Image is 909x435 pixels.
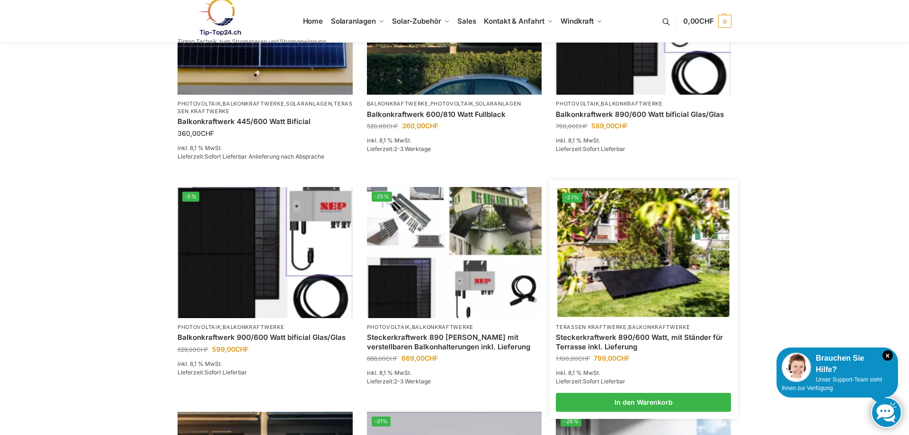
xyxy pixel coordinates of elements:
span: Sofort Lieferbar [583,378,625,385]
img: 860 Watt Komplett mit Balkonhalterung [367,187,542,318]
span: CHF [201,129,214,137]
p: inkl. 8,1 % MwSt. [178,360,353,368]
bdi: 1.100,00 [556,355,590,362]
a: Balkonkraftwerke [223,100,284,107]
p: , [556,100,731,107]
bdi: 799,00 [594,354,630,362]
span: Sofort Lieferbar [205,369,247,376]
span: Solar-Zubehör [392,17,441,26]
a: Balkonkraftwerke [223,324,284,330]
span: 0,00 [683,17,714,26]
a: 0,00CHF 0 [683,7,731,36]
p: , [556,324,731,331]
a: Photovoltaik [556,100,599,107]
a: Photovoltaik [367,324,410,330]
p: , [367,324,542,331]
span: Solaranlagen [331,17,376,26]
bdi: 669,00 [401,354,438,362]
a: Terassen Kraftwerke [556,324,626,330]
span: CHF [196,346,208,353]
a: Terassen Kraftwerke [178,100,353,114]
bdi: 589,00 [591,122,628,130]
span: Windkraft [561,17,594,26]
span: CHF [615,122,628,130]
span: CHF [386,355,398,362]
p: , [178,324,353,331]
bdi: 360,00 [402,122,438,130]
img: Bificiales Hochleistungsmodul [178,187,353,318]
span: Lieferzeit: [367,145,431,152]
span: CHF [425,354,438,362]
div: Brauchen Sie Hilfe? [782,353,893,375]
p: , , , [178,100,353,115]
a: Balkonkraftwerk 890/600 Watt bificial Glas/Glas [556,110,731,119]
a: -27%Steckerkraftwerk 890/600 Watt, mit Ständer für Terrasse inkl. Lieferung [558,188,730,317]
span: Sofort Lieferbar [583,145,625,152]
img: Customer service [782,353,811,382]
a: Photovoltaik [178,100,221,107]
p: inkl. 8,1 % MwSt. [367,369,542,377]
span: Sales [457,17,476,26]
span: CHF [699,17,714,26]
a: Photovoltaik [178,324,221,330]
a: Balkonkraftwerke [601,100,662,107]
bdi: 629,00 [178,346,208,353]
img: Steckerkraftwerk 890/600 Watt, mit Ständer für Terrasse inkl. Lieferung [558,188,730,317]
p: inkl. 8,1 % MwSt. [178,144,353,152]
a: Balkonkraftwerk 900/600 Watt bificial Glas/Glas [178,333,353,342]
a: Balkonkraftwerk 600/810 Watt Fullblack [367,110,542,119]
a: Balkonkraftwerke [412,324,473,330]
a: Balkonkraftwerke [628,324,690,330]
bdi: 700,00 [556,123,588,130]
bdi: 360,00 [178,129,214,137]
bdi: 888,00 [367,355,398,362]
i: Schließen [882,350,893,361]
span: CHF [578,355,590,362]
span: CHF [235,345,249,353]
span: Kontakt & Anfahrt [484,17,544,26]
a: Solaranlagen [475,100,521,107]
p: inkl. 8,1 % MwSt. [556,369,731,377]
a: Solaranlagen [286,100,332,107]
a: Balkonkraftwerk 445/600 Watt Bificial [178,117,353,126]
a: -25%860 Watt Komplett mit Balkonhalterung [367,187,542,318]
a: -5%Bificiales Hochleistungsmodul [178,187,353,318]
span: 0 [718,15,731,28]
span: Unser Support-Team steht Ihnen zur Verfügung [782,376,882,391]
a: Photovoltaik [430,100,473,107]
a: In den Warenkorb legen: „Steckerkraftwerk 890/600 Watt, mit Ständer für Terrasse inkl. Lieferung“ [556,393,731,412]
span: Lieferzeit: [367,378,431,385]
a: Steckerkraftwerk 890 Watt mit verstellbaren Balkonhalterungen inkl. Lieferung [367,333,542,351]
bdi: 599,00 [212,345,249,353]
a: Steckerkraftwerk 890/600 Watt, mit Ständer für Terrasse inkl. Lieferung [556,333,731,351]
bdi: 520,00 [367,123,398,130]
span: Lieferzeit: [178,153,324,160]
a: Balkonkraftwerke [367,100,428,107]
span: Lieferzeit: [178,369,247,376]
span: 2-3 Werktage [394,378,431,385]
span: Lieferzeit: [556,145,625,152]
p: inkl. 8,1 % MwSt. [367,136,542,145]
p: inkl. 8,1 % MwSt. [556,136,731,145]
p: , , [367,100,542,107]
span: 2-3 Werktage [394,145,431,152]
p: Tiptop Technik zum Stromsparen und Stromgewinnung [178,39,326,44]
span: Sofort Lieferbar Anlieferung nach Absprache [205,153,324,160]
span: CHF [616,354,630,362]
span: CHF [386,123,398,130]
span: Lieferzeit: [556,378,625,385]
span: CHF [425,122,438,130]
span: CHF [576,123,588,130]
